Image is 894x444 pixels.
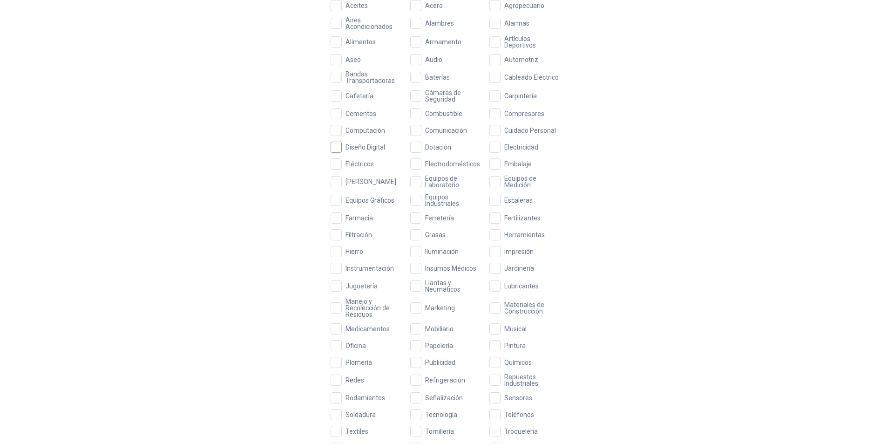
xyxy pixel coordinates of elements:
span: Musical [501,326,530,332]
span: Textiles [342,428,372,435]
span: Químicos [501,359,535,366]
span: Artículos Deportivos [501,35,563,48]
span: Impresión [501,248,537,255]
span: Alimentos [342,39,379,45]
span: Comunicación [421,127,471,134]
span: Eléctricos [342,161,378,167]
span: Llantas y Neumáticos [421,280,484,293]
span: Cementos [342,110,380,117]
span: Teléfonos [501,411,538,418]
span: Marketing [421,305,459,311]
span: [PERSON_NAME] [342,178,400,185]
span: Fertilizantes [501,215,544,221]
span: Farmacia [342,215,377,221]
span: Señalización [421,395,467,401]
span: Tecnología [421,411,461,418]
span: Materiales de Construcción [501,301,563,314]
span: Electricidad [501,144,542,150]
span: Instrumentación [342,265,398,272]
span: Equipos de Medición [501,175,563,188]
span: Dotación [421,144,455,150]
span: Embalaje [501,161,535,167]
span: Armamento [421,39,465,45]
span: Carpintería [501,93,541,99]
span: Computación [342,127,389,134]
span: Publicidad [421,359,459,366]
span: Manejo y Recolección de Residuos [342,298,405,318]
span: Herramientas [501,232,549,238]
span: Cafetería [342,93,377,99]
span: Lubricantes [501,283,542,289]
span: Acero [421,2,447,9]
span: Cuidado Personal [501,127,560,134]
span: Ferretería [421,215,458,221]
span: Equipos Gráficos [342,197,398,204]
span: Automotriz [501,56,542,63]
span: Grasas [421,232,449,238]
span: Sensores [501,395,536,401]
span: Mobiliario [421,326,457,332]
span: Diseño Digital [342,144,389,150]
span: Filtración [342,232,376,238]
span: Alambres [421,20,458,27]
span: Agropecuario [501,2,548,9]
span: Troqueleria [501,428,542,435]
span: Repuestos Industriales [501,374,563,387]
span: Aceites [342,2,372,9]
span: Redes [342,377,368,383]
span: Plomería [342,359,376,366]
span: Rodamientos [342,395,389,401]
span: Pintura [501,342,529,349]
span: Equipos Industriales [421,194,484,207]
span: Compresores [501,110,548,117]
span: Cámaras de Seguridad [421,89,484,102]
span: Insumos Médicos [421,265,480,272]
span: Juguetería [342,283,381,289]
span: Papelería [421,342,457,349]
span: Tornillería [421,428,458,435]
span: Aseo [342,56,365,63]
span: Jardinería [501,265,538,272]
span: Medicamentos [342,326,393,332]
span: Soldadura [342,411,379,418]
span: Equipos de Laboratorio [421,175,484,188]
span: Combustible [421,110,466,117]
span: Alarmas [501,20,533,27]
span: Escaleras [501,197,536,204]
span: Audio [421,56,446,63]
span: Cableado Eléctrico [501,74,562,81]
span: Aires Acondicionados [342,17,405,30]
span: Hierro [342,248,367,255]
span: Electrodomésticos [421,161,484,167]
span: Iluminación [421,248,462,255]
span: Baterías [421,74,454,81]
span: Oficina [342,342,370,349]
span: Bandas Transportadoras [342,71,405,84]
span: Refrigeración [421,377,469,383]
